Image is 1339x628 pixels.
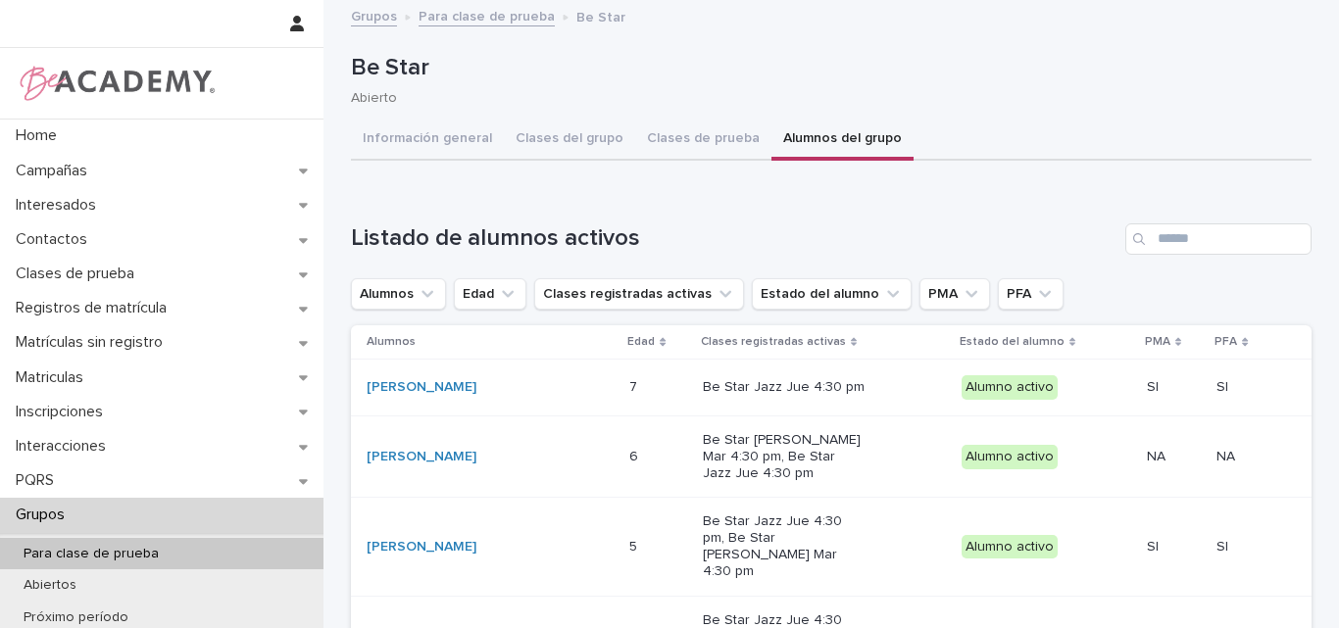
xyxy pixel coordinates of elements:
input: Search [1125,223,1312,255]
p: SI [1147,535,1163,556]
p: Be Star Jazz Jue 4:30 pm, Be Star [PERSON_NAME] Mar 4:30 pm [703,513,867,579]
p: SI [1216,375,1232,396]
p: Home [8,126,73,145]
a: Para clase de prueba [419,4,555,26]
p: Be Star [576,5,625,26]
p: Abiertos [8,577,92,594]
p: Inscripciones [8,403,119,421]
button: Estado del alumno [752,278,912,310]
p: Be Star Jazz Jue 4:30 pm [703,379,867,396]
p: Abierto [351,90,1296,107]
p: Grupos [8,506,80,524]
p: 6 [629,445,642,465]
p: NA [1216,445,1239,465]
p: Registros de matrícula [8,299,182,317]
p: PMA [1145,331,1170,353]
tr: [PERSON_NAME] 66 Be Star [PERSON_NAME] Mar 4:30 pm, Be Star Jazz Jue 4:30 pmAlumno activoNANA NANA [351,415,1312,497]
p: Be Star [PERSON_NAME] Mar 4:30 pm, Be Star Jazz Jue 4:30 pm [703,432,867,481]
tr: [PERSON_NAME] 77 Be Star Jazz Jue 4:30 pmAlumno activoSISI SISI [351,360,1312,416]
p: Contactos [8,230,103,249]
button: Alumnos del grupo [771,120,914,161]
a: Grupos [351,4,397,26]
p: NA [1147,445,1169,465]
p: Estado del alumno [960,331,1065,353]
button: Clases del grupo [504,120,635,161]
p: Interacciones [8,437,122,456]
a: [PERSON_NAME] [367,539,476,556]
div: Alumno activo [962,535,1058,559]
p: Clases registradas activas [701,331,846,353]
p: Campañas [8,162,103,180]
p: SI [1147,375,1163,396]
a: [PERSON_NAME] [367,449,476,465]
p: 7 [629,375,641,396]
p: PQRS [8,471,70,490]
p: Be Star [351,54,1304,82]
p: Próximo período [8,609,144,626]
tr: [PERSON_NAME] 55 Be Star Jazz Jue 4:30 pm, Be Star [PERSON_NAME] Mar 4:30 pmAlumno activoSISI SISI [351,498,1312,596]
img: WPrjXfSUmiLcdUfaYY4Q [16,64,217,103]
h1: Listado de alumnos activos [351,224,1117,253]
button: PFA [998,278,1064,310]
p: PFA [1215,331,1237,353]
button: Edad [454,278,526,310]
button: Clases registradas activas [534,278,744,310]
a: [PERSON_NAME] [367,379,476,396]
p: Matriculas [8,368,99,387]
div: Alumno activo [962,445,1058,469]
button: Información general [351,120,504,161]
p: SI [1216,535,1232,556]
p: Clases de prueba [8,265,150,283]
p: Matrículas sin registro [8,333,178,352]
p: Para clase de prueba [8,546,174,562]
button: Alumnos [351,278,446,310]
p: Alumnos [367,331,416,353]
button: Clases de prueba [635,120,771,161]
button: PMA [919,278,990,310]
p: Interesados [8,196,112,215]
p: Edad [627,331,655,353]
div: Alumno activo [962,375,1058,400]
p: 5 [629,535,641,556]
